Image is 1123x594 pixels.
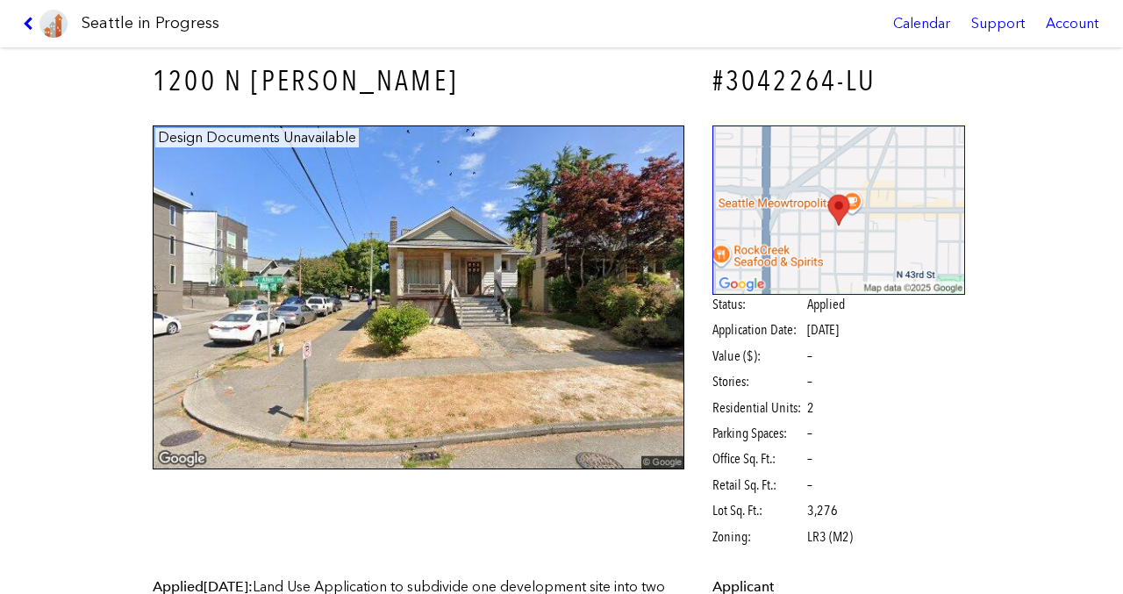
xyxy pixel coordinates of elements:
span: – [807,372,812,391]
span: Parking Spaces: [712,424,805,443]
h1: Seattle in Progress [82,12,219,34]
span: Applied [807,295,845,314]
img: staticmap [712,125,966,295]
img: 1200_N_ALLEN_PL_SEATTLE.jpg [153,125,684,470]
figcaption: Design Documents Unavailable [155,128,359,147]
span: Stories: [712,372,805,391]
span: LR3 (M2) [807,527,853,547]
span: Lot Sq. Ft.: [712,501,805,520]
span: Application Date: [712,320,805,340]
h3: 1200 N [PERSON_NAME] [153,61,684,101]
span: [DATE] [807,321,839,338]
span: Status: [712,295,805,314]
span: Residential Units: [712,398,805,418]
span: Retail Sq. Ft.: [712,476,805,495]
span: Value ($): [712,347,805,366]
span: 3,276 [807,501,838,520]
span: – [807,347,812,366]
span: Office Sq. Ft.: [712,449,805,469]
span: 2 [807,398,814,418]
span: – [807,449,812,469]
span: Zoning: [712,527,805,547]
h4: #3042264-LU [712,61,966,101]
span: – [807,424,812,443]
span: – [807,476,812,495]
img: favicon-96x96.png [39,10,68,38]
